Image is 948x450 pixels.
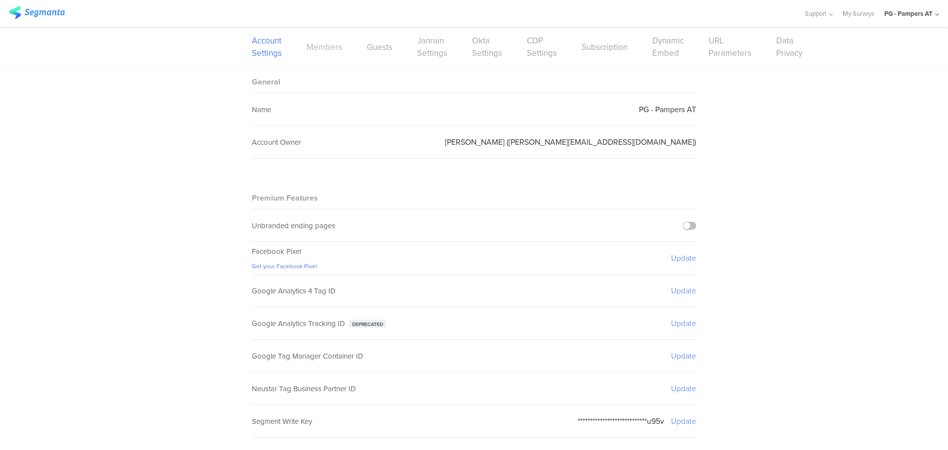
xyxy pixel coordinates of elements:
[639,104,696,115] sg-setting-value: PG - Pampers AT
[252,318,345,329] span: Google Analytics Tracking ID
[671,350,696,362] sg-setting-edit-trigger: Update
[805,9,827,18] span: Support
[252,246,301,257] span: Facebook Pixel
[671,415,696,427] sg-setting-edit-trigger: Update
[527,35,557,59] a: CDP Settings
[9,6,65,19] img: segmanta logo
[671,285,696,296] sg-setting-edit-trigger: Update
[671,383,696,394] sg-setting-edit-trigger: Update
[776,35,802,59] a: Data Privacy
[709,35,751,59] a: URL Parameters
[252,383,356,394] span: Neustar Tag Business Partner ID
[671,252,696,264] sg-setting-edit-trigger: Update
[652,35,684,59] a: Dynamic Embed
[252,286,336,296] span: Google Analytics 4 Tag ID
[445,136,696,148] sg-setting-value: [PERSON_NAME] ([PERSON_NAME][EMAIL_ADDRESS][DOMAIN_NAME])
[884,9,933,18] div: PG - Pampers AT
[417,35,447,59] a: Janrain Settings
[252,104,271,115] sg-field-title: Name
[252,192,318,204] sg-block-title: Premium Features
[252,137,301,148] sg-field-title: Account Owner
[307,41,342,53] a: Members
[582,41,628,53] a: Subscription
[252,76,280,87] sg-block-title: General
[671,318,696,329] sg-setting-edit-trigger: Update
[252,416,312,427] span: Segment Write Key
[367,41,393,53] a: Guests
[252,262,317,271] a: Get your Facebook Pixel
[349,320,386,328] div: Deprecated
[252,220,335,231] div: Unbranded ending pages
[252,351,363,362] span: Google Tag Manager Container ID
[472,35,502,59] a: Okta Settings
